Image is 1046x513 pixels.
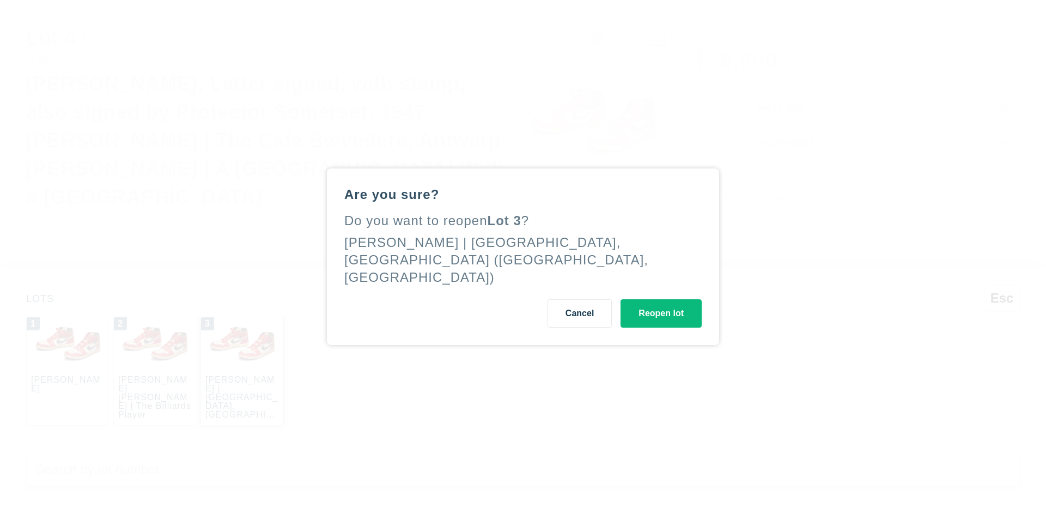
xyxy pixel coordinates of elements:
[344,235,648,285] div: [PERSON_NAME] | [GEOGRAPHIC_DATA], [GEOGRAPHIC_DATA] ([GEOGRAPHIC_DATA], [GEOGRAPHIC_DATA])
[548,299,612,328] button: Cancel
[488,213,521,228] span: Lot 3
[344,212,702,230] div: Do you want to reopen ?
[621,299,702,328] button: Reopen lot
[344,186,702,203] div: Are you sure?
